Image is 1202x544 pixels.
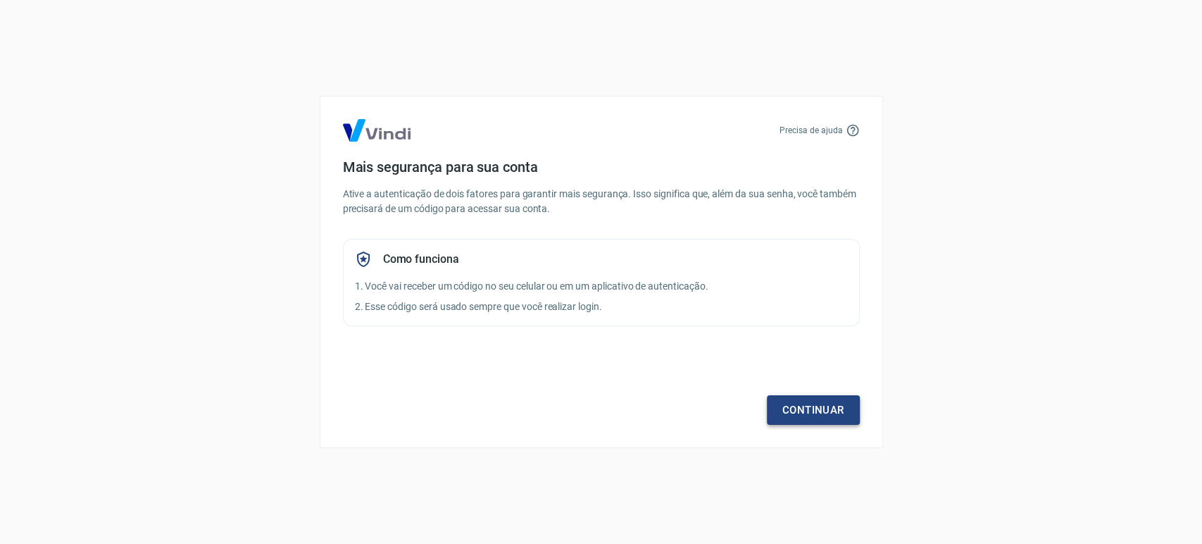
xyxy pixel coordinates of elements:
[343,159,860,175] h4: Mais segurança para sua conta
[767,395,860,425] a: Continuar
[343,187,860,216] p: Ative a autenticação de dois fatores para garantir mais segurança. Isso significa que, além da su...
[383,252,459,266] h5: Como funciona
[355,299,848,314] p: 2. Esse código será usado sempre que você realizar login.
[343,119,411,142] img: Logo Vind
[780,124,842,137] p: Precisa de ajuda
[355,279,848,294] p: 1. Você vai receber um código no seu celular ou em um aplicativo de autenticação.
